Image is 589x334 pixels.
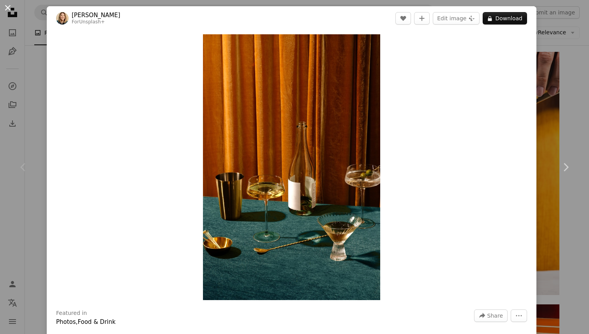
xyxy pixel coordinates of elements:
[542,130,589,205] a: Next
[474,309,508,322] button: Share this image
[78,318,115,325] a: Food & Drink
[511,309,527,322] button: More Actions
[487,310,503,322] span: Share
[72,19,120,25] div: For
[203,34,380,300] img: a table with glasses and candles
[483,12,527,25] button: Download
[395,12,411,25] button: Like
[56,309,87,317] h3: Featured in
[79,19,105,25] a: Unsplash+
[76,318,78,325] span: ,
[433,12,480,25] button: Edit image
[414,12,430,25] button: Add to Collection
[56,12,69,25] img: Go to Katelyn Perry's profile
[203,34,380,300] button: Zoom in on this image
[56,318,76,325] a: Photos
[72,11,120,19] a: [PERSON_NAME]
